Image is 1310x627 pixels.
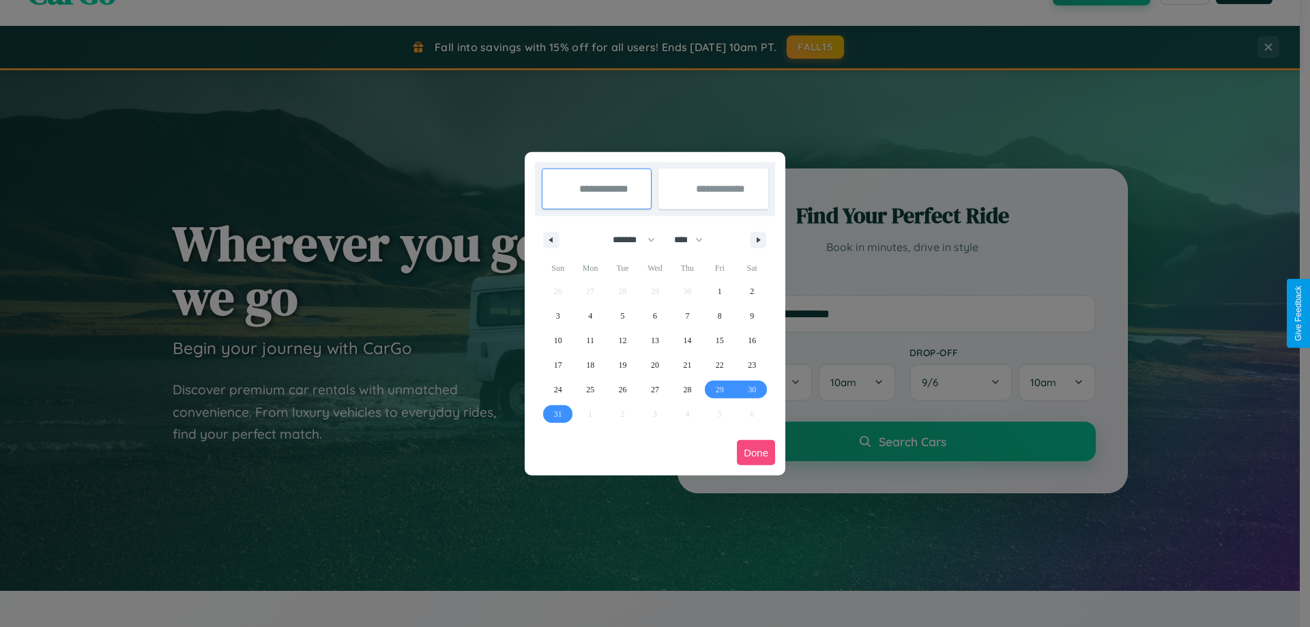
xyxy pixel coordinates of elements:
[736,257,768,279] span: Sat
[653,304,657,328] span: 6
[542,353,574,377] button: 17
[586,377,594,402] span: 25
[685,304,689,328] span: 7
[651,377,659,402] span: 27
[703,377,736,402] button: 29
[718,279,722,304] span: 1
[1294,286,1303,341] div: Give Feedback
[639,257,671,279] span: Wed
[639,328,671,353] button: 13
[651,328,659,353] span: 13
[703,279,736,304] button: 1
[671,304,703,328] button: 7
[703,353,736,377] button: 22
[621,304,625,328] span: 5
[639,304,671,328] button: 6
[574,377,606,402] button: 25
[671,257,703,279] span: Thu
[574,353,606,377] button: 18
[574,328,606,353] button: 11
[542,304,574,328] button: 3
[542,328,574,353] button: 10
[671,328,703,353] button: 14
[683,377,691,402] span: 28
[639,377,671,402] button: 27
[716,377,724,402] span: 29
[619,377,627,402] span: 26
[574,257,606,279] span: Mon
[748,353,756,377] span: 23
[588,304,592,328] span: 4
[716,353,724,377] span: 22
[736,328,768,353] button: 16
[607,257,639,279] span: Tue
[703,257,736,279] span: Fri
[607,377,639,402] button: 26
[554,328,562,353] span: 10
[736,377,768,402] button: 30
[607,304,639,328] button: 5
[703,304,736,328] button: 8
[750,304,754,328] span: 9
[683,353,691,377] span: 21
[586,328,594,353] span: 11
[554,402,562,426] span: 31
[554,377,562,402] span: 24
[586,353,594,377] span: 18
[639,353,671,377] button: 20
[736,279,768,304] button: 2
[542,402,574,426] button: 31
[619,328,627,353] span: 12
[703,328,736,353] button: 15
[542,377,574,402] button: 24
[619,353,627,377] span: 19
[683,328,691,353] span: 14
[607,328,639,353] button: 12
[607,353,639,377] button: 19
[651,353,659,377] span: 20
[750,279,754,304] span: 2
[671,353,703,377] button: 21
[736,353,768,377] button: 23
[671,377,703,402] button: 28
[574,304,606,328] button: 4
[556,304,560,328] span: 3
[737,440,775,465] button: Done
[542,257,574,279] span: Sun
[718,304,722,328] span: 8
[554,353,562,377] span: 17
[748,377,756,402] span: 30
[748,328,756,353] span: 16
[736,304,768,328] button: 9
[716,328,724,353] span: 15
